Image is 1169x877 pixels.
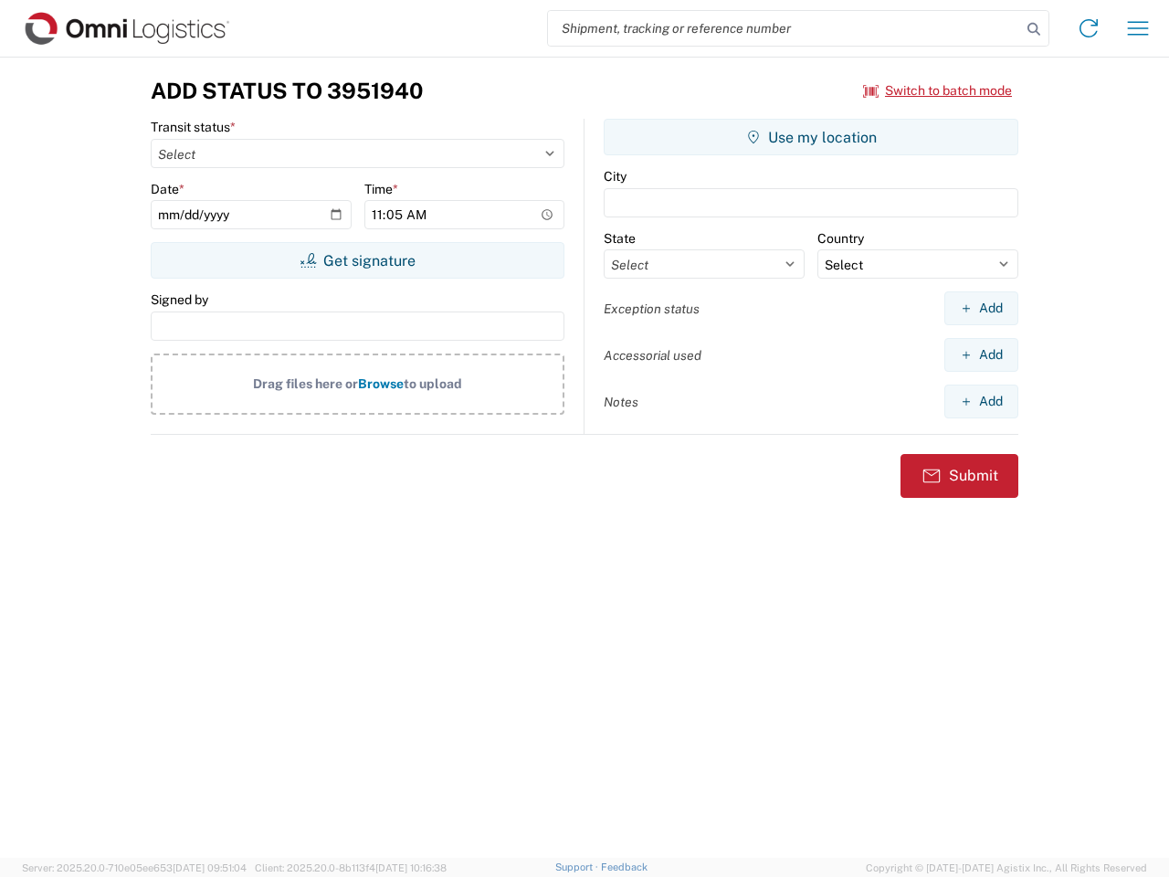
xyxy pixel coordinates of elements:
[601,861,648,872] a: Feedback
[404,376,462,391] span: to upload
[253,376,358,391] span: Drag files here or
[944,338,1018,372] button: Add
[555,861,601,872] a: Support
[151,78,423,104] h3: Add Status to 3951940
[604,119,1018,155] button: Use my location
[944,291,1018,325] button: Add
[151,181,184,197] label: Date
[548,11,1021,46] input: Shipment, tracking or reference number
[863,76,1012,106] button: Switch to batch mode
[817,230,864,247] label: Country
[22,862,247,873] span: Server: 2025.20.0-710e05ee653
[364,181,398,197] label: Time
[173,862,247,873] span: [DATE] 09:51:04
[151,119,236,135] label: Transit status
[944,385,1018,418] button: Add
[604,168,627,185] label: City
[900,454,1018,498] button: Submit
[604,347,701,364] label: Accessorial used
[151,291,208,308] label: Signed by
[604,301,700,317] label: Exception status
[151,242,564,279] button: Get signature
[255,862,447,873] span: Client: 2025.20.0-8b113f4
[358,376,404,391] span: Browse
[604,394,638,410] label: Notes
[866,860,1147,876] span: Copyright © [DATE]-[DATE] Agistix Inc., All Rights Reserved
[375,862,447,873] span: [DATE] 10:16:38
[604,230,636,247] label: State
